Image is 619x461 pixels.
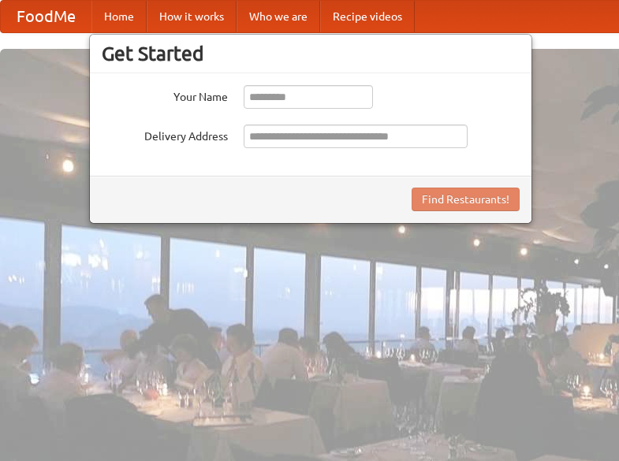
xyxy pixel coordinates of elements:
[412,188,520,211] button: Find Restaurants!
[147,1,237,32] a: How it works
[237,1,320,32] a: Who we are
[320,1,415,32] a: Recipe videos
[102,42,520,65] h3: Get Started
[91,1,147,32] a: Home
[102,125,228,144] label: Delivery Address
[1,1,91,32] a: FoodMe
[102,85,228,105] label: Your Name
